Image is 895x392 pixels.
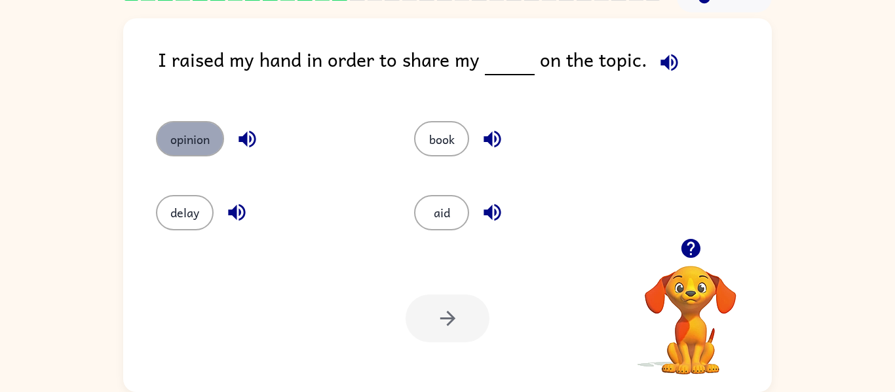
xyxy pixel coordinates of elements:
[414,121,469,156] button: book
[156,195,214,230] button: delay
[156,121,224,156] button: opinion
[625,245,756,376] video: Your browser must support playing .mp4 files to use Literably. Please try using another browser.
[158,45,772,95] div: I raised my hand in order to share my on the topic.
[414,195,469,230] button: aid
